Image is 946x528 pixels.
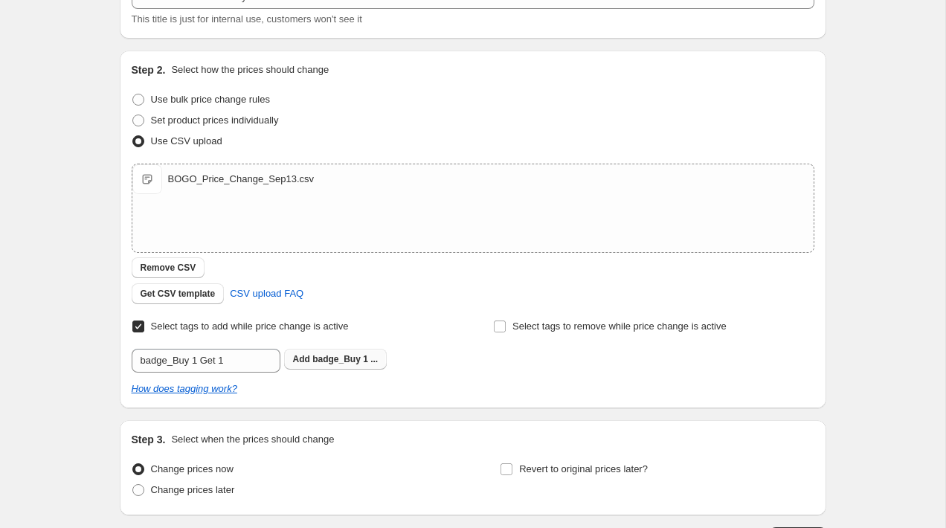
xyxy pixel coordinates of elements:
[171,62,329,77] p: Select how the prices should change
[512,321,727,332] span: Select tags to remove while price change is active
[151,463,234,474] span: Change prices now
[132,62,166,77] h2: Step 2.
[132,283,225,304] button: Get CSV template
[221,282,312,306] a: CSV upload FAQ
[141,288,216,300] span: Get CSV template
[132,349,280,373] input: Select tags to add
[151,135,222,147] span: Use CSV upload
[230,286,303,301] span: CSV upload FAQ
[132,432,166,447] h2: Step 3.
[151,94,270,105] span: Use bulk price change rules
[293,354,310,364] b: Add
[132,257,205,278] button: Remove CSV
[151,321,349,332] span: Select tags to add while price change is active
[132,13,362,25] span: This title is just for internal use, customers won't see it
[168,172,315,187] div: BOGO_Price_Change_Sep13.csv
[284,349,387,370] button: Add badge_Buy 1 ...
[151,115,279,126] span: Set product prices individually
[141,262,196,274] span: Remove CSV
[519,463,648,474] span: Revert to original prices later?
[132,383,237,394] a: How does tagging work?
[151,484,235,495] span: Change prices later
[312,354,378,364] span: badge_Buy 1 ...
[171,432,334,447] p: Select when the prices should change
